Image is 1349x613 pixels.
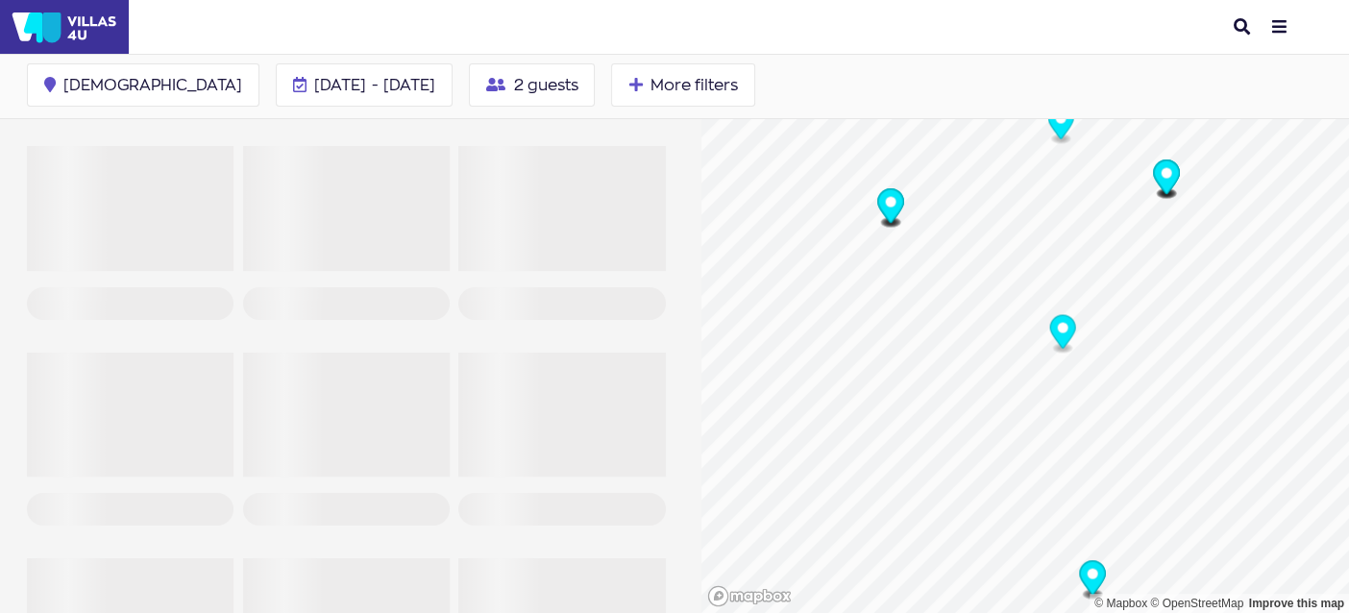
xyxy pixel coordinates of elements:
span: [DATE] [314,75,366,94]
a: Map feedback [1249,597,1344,610]
span: [DATE] [383,75,435,94]
button: 2 guests [469,63,595,107]
span: More filters [650,77,738,92]
span: [DEMOGRAPHIC_DATA] [63,77,242,92]
a: Mapbox [1094,597,1147,610]
button: More filters [611,63,754,107]
button: [DEMOGRAPHIC_DATA] [27,63,259,107]
a: OpenStreetMap [1150,597,1243,610]
div: Map marker [1050,315,1076,355]
button: [DATE] - [DATE] [276,63,453,107]
div: Map marker [1048,106,1074,145]
div: Map marker [1080,561,1106,601]
span: - [372,77,379,92]
span: 2 guests [513,77,577,92]
div: Map marker [878,189,904,229]
div: Map marker [1154,160,1180,200]
a: Mapbox logo [707,585,792,607]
